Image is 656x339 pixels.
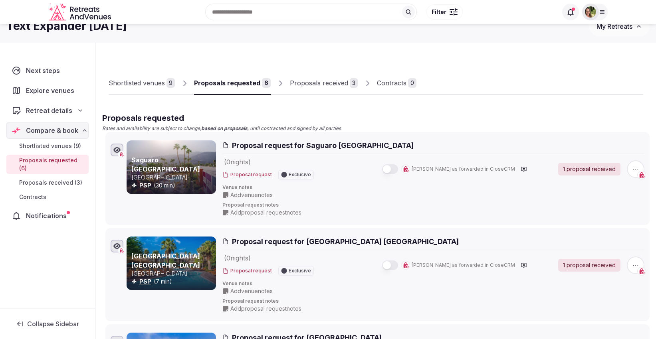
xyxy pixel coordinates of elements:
[558,163,620,175] a: 1 proposal received
[232,237,459,246] span: Proposal request for [GEOGRAPHIC_DATA] [GEOGRAPHIC_DATA]
[224,254,251,262] span: ( 0 night s )
[289,268,311,273] span: Exclusive
[222,171,272,178] button: Proposal request
[19,179,82,187] span: Proposals received (3)
[230,209,301,217] span: Add proposal request notes
[27,320,79,328] span: Collapse Sidebar
[6,191,89,203] a: Contracts
[230,287,273,295] span: Add venue notes
[26,126,78,135] span: Compare & book
[224,158,251,166] span: ( 0 night s )
[412,166,515,173] span: [PERSON_NAME] as forwarded in CloseCRM
[585,6,596,18] img: Shay Tippie
[6,18,127,34] h1: Text Expander [DATE]
[26,66,63,75] span: Next steps
[139,182,151,189] a: PSP
[49,3,113,21] svg: Retreats and Venues company logo
[6,177,89,188] a: Proposals received (3)
[6,82,89,99] a: Explore venues
[6,62,89,79] a: Next steps
[109,78,165,88] div: Shortlisted venues
[139,278,151,285] a: PSP
[426,4,463,20] button: Filter
[222,202,644,209] span: Proposal request notes
[408,78,416,88] div: 0
[558,259,620,272] a: 1 proposal received
[131,252,200,269] a: [GEOGRAPHIC_DATA] [GEOGRAPHIC_DATA]
[289,172,311,177] span: Exclusive
[19,142,81,150] span: Shortlisted venues (9)
[6,140,89,152] a: Shortlisted venues (9)
[109,72,175,95] a: Shortlisted venues9
[412,262,515,269] span: [PERSON_NAME] as forwarded in CloseCRM
[377,72,416,95] a: Contracts0
[589,16,650,36] button: My Retreats
[6,155,89,174] a: Proposals requested (6)
[19,156,85,172] span: Proposals requested (6)
[6,315,89,333] button: Collapse Sidebar
[222,280,644,287] span: Venue notes
[222,184,644,191] span: Venue notes
[131,173,214,181] p: [GEOGRAPHIC_DATA]
[131,270,214,278] p: [GEOGRAPHIC_DATA]
[597,22,632,30] span: My Retreats
[26,106,72,115] span: Retreat details
[131,181,214,189] div: (30 min)
[6,207,89,224] a: Notifications
[290,72,358,95] a: Proposals received3
[131,278,214,286] div: (7 min)
[222,298,644,305] span: Proposal request notes
[290,78,348,88] div: Proposals received
[432,8,446,16] span: Filter
[350,78,358,88] div: 3
[201,125,248,131] strong: based on proposals
[19,193,46,201] span: Contracts
[102,125,650,132] p: Rates and availability are subject to change, , until contracted and signed by all parties
[102,112,650,124] h2: Proposals requested
[131,156,200,173] a: Saguaro [GEOGRAPHIC_DATA]
[232,140,414,150] span: Proposal request for Saguaro [GEOGRAPHIC_DATA]
[26,211,70,221] span: Notifications
[166,78,175,88] div: 9
[230,191,273,199] span: Add venue notes
[230,305,301,313] span: Add proposal request notes
[49,3,113,21] a: Visit the homepage
[262,78,271,88] div: 6
[377,78,406,88] div: Contracts
[26,86,77,95] span: Explore venues
[222,268,272,274] button: Proposal request
[194,72,271,95] a: Proposals requested6
[194,78,260,88] div: Proposals requested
